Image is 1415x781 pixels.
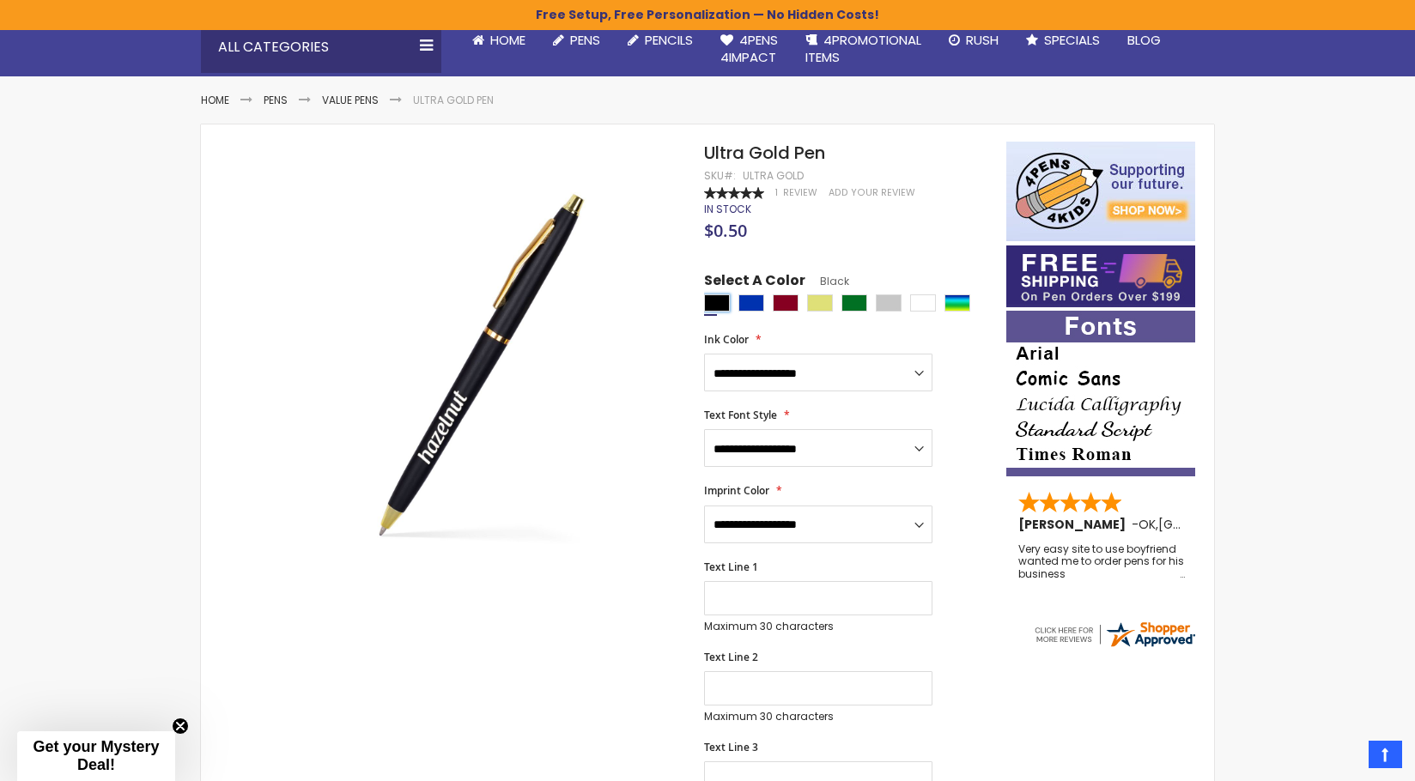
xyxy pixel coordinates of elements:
p: Maximum 30 characters [704,620,932,633]
span: [GEOGRAPHIC_DATA] [1158,516,1284,533]
a: Home [459,21,539,59]
a: 4pens.com certificate URL [1032,639,1197,653]
span: Pens [570,31,600,49]
div: Gold [807,294,833,312]
a: Blog [1114,21,1175,59]
img: black-4pg-9160_ultra_gold_side_main_1.jpg [288,166,681,559]
div: Assorted [944,294,970,312]
a: Pencils [614,21,707,59]
span: Text Line 2 [704,650,758,664]
a: Add Your Review [829,186,915,199]
div: Blue [738,294,764,312]
li: Ultra Gold Pen [413,94,494,107]
iframe: Google Customer Reviews [1273,735,1415,781]
span: 4PROMOTIONAL ITEMS [805,31,921,66]
div: Very easy site to use boyfriend wanted me to order pens for his business [1018,543,1185,580]
a: 1 Review [775,186,820,199]
div: All Categories [201,21,441,73]
span: Rush [966,31,999,49]
span: [PERSON_NAME] [1018,516,1132,533]
div: Availability [704,203,751,216]
div: Silver [876,294,902,312]
span: Home [490,31,525,49]
a: 4PROMOTIONALITEMS [792,21,935,77]
span: In stock [704,202,751,216]
img: font-personalization-examples [1006,311,1195,476]
span: Text Line 1 [704,560,758,574]
a: Home [201,93,229,107]
span: OK [1139,516,1156,533]
span: Blog [1127,31,1161,49]
span: 1 [775,186,778,199]
div: Black [704,294,730,312]
span: Black [805,274,849,288]
img: Free shipping on orders over $199 [1006,245,1195,307]
span: Specials [1044,31,1100,49]
a: Pens [539,21,614,59]
div: Burgundy [773,294,799,312]
a: Value Pens [322,93,379,107]
div: Green [841,294,867,312]
span: $0.50 [704,219,747,242]
span: Text Font Style [704,408,777,422]
div: 100% [704,187,764,199]
button: Close teaser [172,717,189,735]
strong: SKU [704,168,736,183]
span: Imprint Color [704,483,769,498]
img: 4pens 4 kids [1006,142,1195,241]
span: Text Line 3 [704,740,758,754]
span: Review [783,186,817,199]
span: Ink Color [704,332,749,347]
span: 4Pens 4impact [720,31,778,66]
img: 4pens.com widget logo [1032,619,1197,650]
div: Ultra Gold [743,169,804,183]
a: Specials [1012,21,1114,59]
span: Ultra Gold Pen [704,141,825,165]
a: 4Pens4impact [707,21,792,77]
span: Pencils [645,31,693,49]
span: Get your Mystery Deal! [33,738,159,773]
a: Pens [264,93,288,107]
span: - , [1132,516,1284,533]
div: Get your Mystery Deal!Close teaser [17,731,175,781]
span: Select A Color [704,271,805,294]
div: White [910,294,936,312]
p: Maximum 30 characters [704,710,932,723]
a: Rush [935,21,1012,59]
